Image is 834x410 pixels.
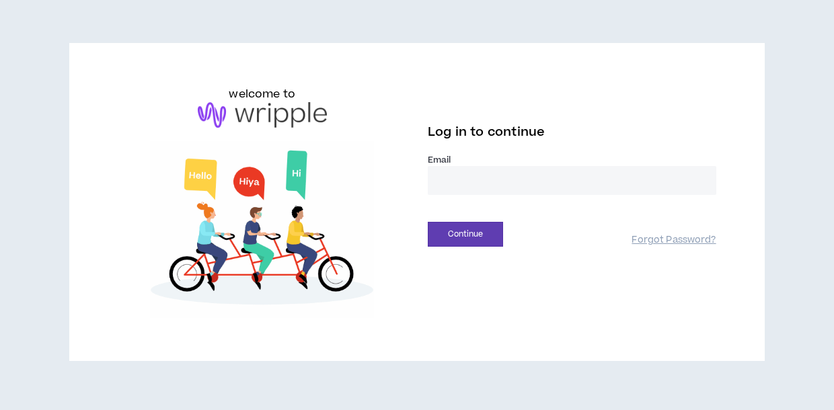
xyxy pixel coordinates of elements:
h6: welcome to [229,86,295,102]
img: Welcome to Wripple [118,141,406,318]
a: Forgot Password? [632,234,716,247]
span: Log in to continue [428,124,545,140]
button: Continue [428,222,503,247]
img: logo-brand.png [198,102,327,128]
label: Email [428,154,716,166]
